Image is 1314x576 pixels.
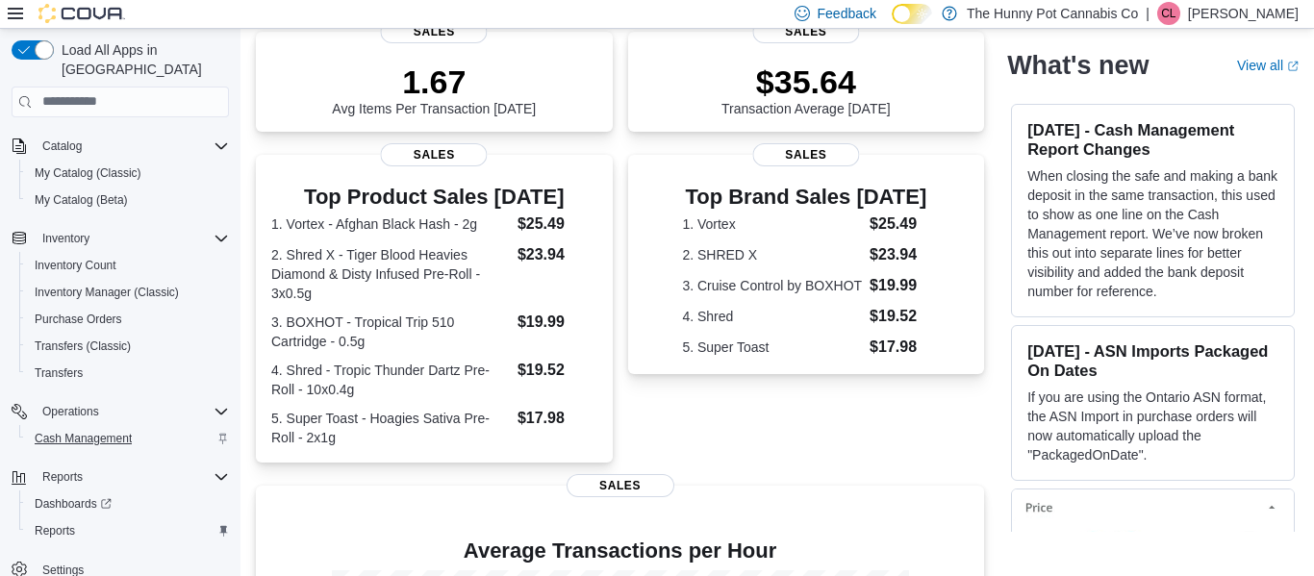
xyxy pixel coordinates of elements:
[27,427,229,450] span: Cash Management
[271,214,510,234] dt: 1. Vortex - Afghan Black Hash - 2g
[27,519,83,542] a: Reports
[35,227,97,250] button: Inventory
[19,187,237,213] button: My Catalog (Beta)
[518,213,597,236] dd: $25.49
[42,138,82,154] span: Catalog
[1027,166,1278,301] p: When closing the safe and making a bank deposit in the same transaction, this used to show as one...
[19,160,237,187] button: My Catalog (Classic)
[870,243,929,266] dd: $23.94
[27,162,149,185] a: My Catalog (Classic)
[682,214,862,234] dt: 1. Vortex
[42,469,83,485] span: Reports
[38,4,125,23] img: Cova
[19,279,237,306] button: Inventory Manager (Classic)
[27,362,90,385] a: Transfers
[892,24,893,25] span: Dark Mode
[35,192,128,208] span: My Catalog (Beta)
[870,274,929,297] dd: $19.99
[682,338,862,357] dt: 5. Super Toast
[1027,388,1278,464] p: If you are using the Ontario ASN format, the ASN Import in purchase orders will now automatically...
[35,258,116,273] span: Inventory Count
[35,227,229,250] span: Inventory
[35,135,89,158] button: Catalog
[27,492,119,515] a: Dashboards
[271,313,510,351] dt: 3. BOXHOT - Tropical Trip 510 Cartridge - 0.5g
[1237,58,1299,73] a: View allExternal link
[271,245,510,303] dt: 2. Shred X - Tiger Blood Heavies Diamond & Disty Infused Pre-Roll - 3x0.5g
[870,336,929,359] dd: $17.98
[870,305,929,328] dd: $19.52
[682,245,862,264] dt: 2. SHRED X
[19,425,237,452] button: Cash Management
[27,335,139,358] a: Transfers (Classic)
[381,143,488,166] span: Sales
[42,231,89,246] span: Inventory
[271,409,510,447] dt: 5. Super Toast - Hoagies Sativa Pre-Roll - 2x1g
[27,281,229,304] span: Inventory Manager (Classic)
[518,359,597,382] dd: $19.52
[567,474,674,497] span: Sales
[752,143,859,166] span: Sales
[1146,2,1150,25] p: |
[1027,341,1278,380] h3: [DATE] - ASN Imports Packaged On Dates
[19,333,237,360] button: Transfers (Classic)
[19,490,237,517] a: Dashboards
[1287,61,1299,72] svg: External link
[518,311,597,334] dd: $19.99
[4,133,237,160] button: Catalog
[332,63,536,116] div: Avg Items Per Transaction [DATE]
[27,335,229,358] span: Transfers (Classic)
[35,338,131,354] span: Transfers (Classic)
[381,20,488,43] span: Sales
[518,243,597,266] dd: $23.94
[27,281,187,304] a: Inventory Manager (Classic)
[19,517,237,544] button: Reports
[271,186,597,209] h3: Top Product Sales [DATE]
[42,404,99,419] span: Operations
[721,63,891,116] div: Transaction Average [DATE]
[27,254,229,277] span: Inventory Count
[1157,2,1180,25] div: Carla Larose
[27,162,229,185] span: My Catalog (Classic)
[19,252,237,279] button: Inventory Count
[27,188,136,212] a: My Catalog (Beta)
[682,276,862,295] dt: 3. Cruise Control by BOXHOT
[35,465,90,488] button: Reports
[54,40,229,79] span: Load All Apps in [GEOGRAPHIC_DATA]
[1007,50,1149,81] h2: What's new
[4,225,237,252] button: Inventory
[19,306,237,333] button: Purchase Orders
[35,365,83,381] span: Transfers
[19,360,237,387] button: Transfers
[35,496,112,512] span: Dashboards
[892,4,932,24] input: Dark Mode
[27,254,124,277] a: Inventory Count
[35,465,229,488] span: Reports
[27,362,229,385] span: Transfers
[1188,2,1299,25] p: [PERSON_NAME]
[752,20,859,43] span: Sales
[27,308,130,331] a: Purchase Orders
[721,63,891,101] p: $35.64
[1027,120,1278,159] h3: [DATE] - Cash Management Report Changes
[967,2,1138,25] p: The Hunny Pot Cannabis Co
[27,188,229,212] span: My Catalog (Beta)
[35,312,122,327] span: Purchase Orders
[682,186,929,209] h3: Top Brand Sales [DATE]
[27,492,229,515] span: Dashboards
[271,361,510,399] dt: 4. Shred - Tropic Thunder Dartz Pre-Roll - 10x0.4g
[27,427,139,450] a: Cash Management
[35,400,229,423] span: Operations
[35,135,229,158] span: Catalog
[818,4,876,23] span: Feedback
[35,431,132,446] span: Cash Management
[4,463,237,490] button: Reports
[332,63,536,101] p: 1.67
[870,213,929,236] dd: $25.49
[1161,2,1175,25] span: CL
[35,285,179,300] span: Inventory Manager (Classic)
[682,307,862,326] dt: 4. Shred
[35,523,75,538] span: Reports
[4,398,237,425] button: Operations
[27,519,229,542] span: Reports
